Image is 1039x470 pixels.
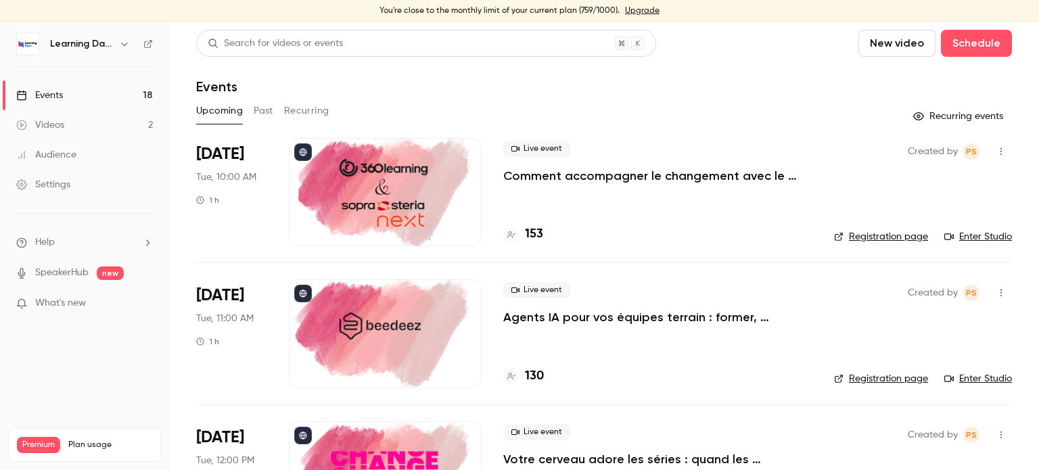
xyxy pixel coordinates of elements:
[50,37,114,51] h6: Learning Days
[196,138,267,246] div: Oct 7 Tue, 10:00 AM (Europe/Paris)
[963,143,979,160] span: Prad Selvarajah
[196,312,254,325] span: Tue, 11:00 AM
[17,33,39,55] img: Learning Days
[196,279,267,387] div: Oct 7 Tue, 11:00 AM (Europe/Paris)
[525,367,544,385] h4: 130
[503,309,812,325] a: Agents IA pour vos équipes terrain : former, accompagner et transformer l’expérience apprenant
[941,30,1012,57] button: Schedule
[908,427,958,443] span: Created by
[963,427,979,443] span: Prad Selvarajah
[137,298,153,310] iframe: Noticeable Trigger
[966,285,977,301] span: PS
[858,30,936,57] button: New video
[196,195,219,206] div: 1 h
[963,285,979,301] span: Prad Selvarajah
[16,178,70,191] div: Settings
[16,148,76,162] div: Audience
[35,296,86,310] span: What's new
[196,336,219,347] div: 1 h
[35,235,55,250] span: Help
[208,37,343,51] div: Search for videos or events
[503,168,812,184] a: Comment accompagner le changement avec le skills-based learning ?
[625,5,660,16] a: Upgrade
[17,437,60,453] span: Premium
[944,230,1012,243] a: Enter Studio
[97,266,124,280] span: new
[68,440,152,450] span: Plan usage
[908,143,958,160] span: Created by
[834,230,928,243] a: Registration page
[196,143,244,165] span: [DATE]
[525,225,543,243] h4: 153
[16,118,64,132] div: Videos
[503,451,812,467] a: Votre cerveau adore les séries : quand les neurosciences rencontrent la formation
[503,225,543,243] a: 153
[908,285,958,301] span: Created by
[196,427,244,448] span: [DATE]
[284,100,329,122] button: Recurring
[196,78,237,95] h1: Events
[16,89,63,102] div: Events
[966,427,977,443] span: PS
[196,100,243,122] button: Upcoming
[16,235,153,250] li: help-dropdown-opener
[503,367,544,385] a: 130
[35,266,89,280] a: SpeakerHub
[834,372,928,385] a: Registration page
[254,100,273,122] button: Past
[196,285,244,306] span: [DATE]
[503,141,570,157] span: Live event
[503,282,570,298] span: Live event
[944,372,1012,385] a: Enter Studio
[907,105,1012,127] button: Recurring events
[196,170,256,184] span: Tue, 10:00 AM
[196,454,254,467] span: Tue, 12:00 PM
[503,424,570,440] span: Live event
[966,143,977,160] span: PS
